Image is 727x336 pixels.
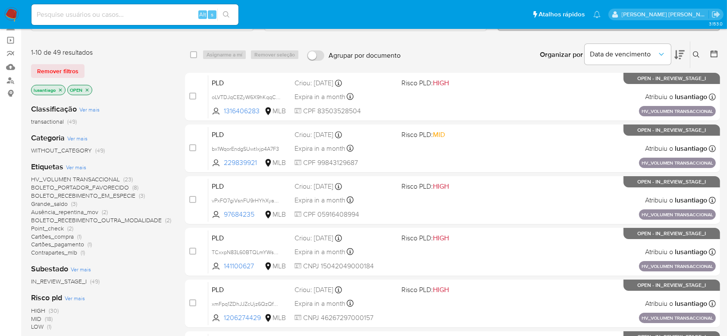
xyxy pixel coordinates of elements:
[539,10,585,19] span: Atalhos rápidos
[709,20,723,27] span: 3.153.0
[217,9,235,21] button: search-icon
[622,10,709,19] p: lucas.santiago@mercadolivre.com
[593,11,601,18] a: Notificações
[711,10,721,19] a: Sair
[31,9,238,20] input: Pesquise usuários ou casos...
[211,10,213,19] span: s
[199,10,206,19] span: Alt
